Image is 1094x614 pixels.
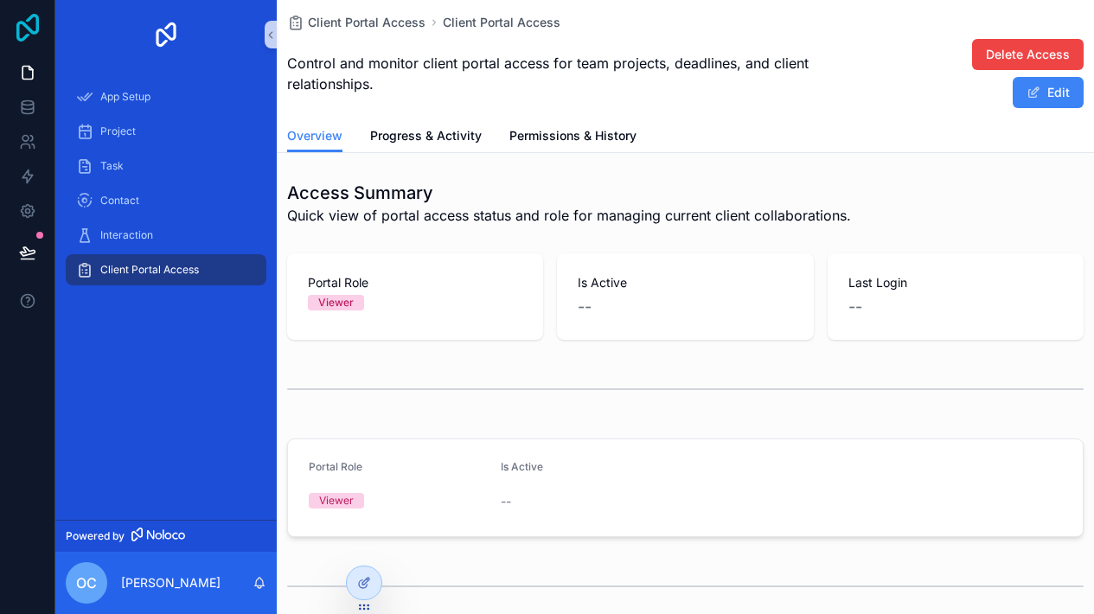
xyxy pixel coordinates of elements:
a: Interaction [66,220,266,251]
span: Interaction [100,228,153,242]
img: App logo [152,21,180,48]
span: Overview [287,127,342,144]
p: [PERSON_NAME] [121,574,221,592]
a: Task [66,150,266,182]
a: App Setup [66,81,266,112]
a: Permissions & History [509,120,637,155]
span: Progress & Activity [370,127,482,144]
span: Permissions & History [509,127,637,144]
a: Contact [66,185,266,216]
button: Delete Access [972,39,1084,70]
span: Quick view of portal access status and role for managing current client collaborations. [287,205,851,226]
span: Client Portal Access [308,14,425,31]
span: Powered by [66,529,125,543]
span: Portal Role [309,460,362,473]
h1: Access Summary [287,181,851,205]
div: Viewer [318,295,354,310]
span: Is Active [501,460,543,473]
span: Delete Access [986,46,1070,63]
span: -- [501,493,511,510]
a: Client Portal Access [443,14,560,31]
a: Client Portal Access [66,254,266,285]
span: App Setup [100,90,150,104]
a: Client Portal Access [287,14,425,31]
span: -- [848,295,862,319]
a: Overview [287,120,342,153]
span: Contact [100,194,139,208]
div: scrollable content [55,69,277,308]
button: Edit [1013,77,1084,108]
span: Control and monitor client portal access for team projects, deadlines, and client relationships. [287,53,885,94]
span: Project [100,125,136,138]
a: Powered by [55,520,277,552]
span: Last Login [848,274,1063,291]
span: OC [76,572,97,593]
span: Portal Role [308,274,522,291]
span: Is Active [578,274,792,291]
span: Client Portal Access [100,263,199,277]
span: -- [578,295,592,319]
a: Progress & Activity [370,120,482,155]
span: Task [100,159,124,173]
a: Project [66,116,266,147]
div: Viewer [319,493,354,508]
